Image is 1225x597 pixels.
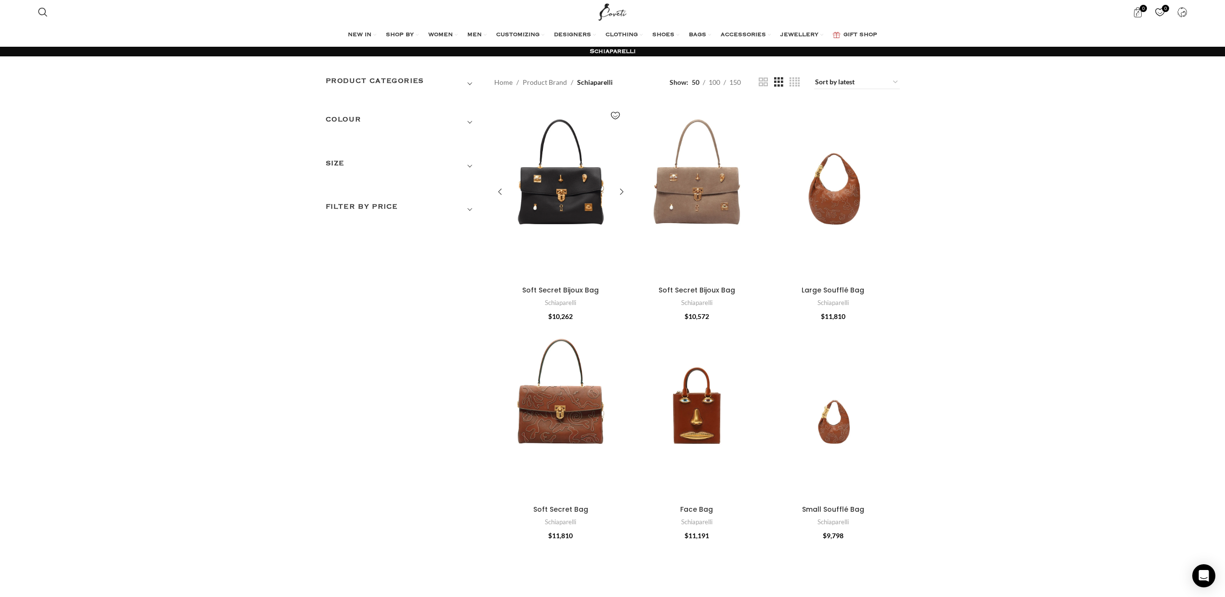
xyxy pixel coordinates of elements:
a: SHOES [652,26,679,45]
span: SHOES [652,31,674,39]
a: DESIGNERS [554,26,596,45]
span: GIFT SHOP [843,31,877,39]
bdi: 11,191 [685,531,709,540]
span: $ [821,312,825,320]
div: My Wishlist [1150,2,1170,22]
a: Large Soufflé Bag [766,104,900,281]
span: 0 [1162,5,1169,12]
a: Schiaparelli [681,517,712,527]
a: Schiaparelli [545,298,576,307]
a: Search [33,2,53,22]
bdi: 10,262 [548,312,573,320]
div: Main navigation [33,26,1192,45]
a: CLOTHING [606,26,643,45]
span: SHOP BY [386,31,414,39]
h3: Filter by price [326,201,480,218]
a: JEWELLERY [780,26,823,45]
a: BAGS [689,26,711,45]
h3: Product categories [326,76,480,92]
a: Schiaparelli [817,517,849,527]
a: 0 [1128,2,1147,22]
span: JEWELLERY [780,31,818,39]
a: Soft Secret Bijoux Bag [494,104,628,281]
span: BAGS [689,31,706,39]
span: NEW IN [348,31,371,39]
h3: SIZE [326,158,480,174]
a: Soft Secret Bag [494,323,628,501]
a: Soft Secret Bag [533,504,588,514]
span: 0 [1140,5,1147,12]
bdi: 10,572 [685,312,709,320]
span: $ [823,531,827,540]
bdi: 11,810 [548,531,573,540]
span: DESIGNERS [554,31,591,39]
a: Schiaparelli [545,517,576,527]
a: Face Bag [630,323,764,501]
a: Large Soufflé Bag [802,285,864,295]
bdi: 9,798 [823,531,843,540]
img: GiftBag [833,32,840,38]
a: NEW IN [348,26,376,45]
a: Soft Secret Bijoux Bag [522,285,599,295]
a: Soft Secret Bijoux Bag [659,285,735,295]
span: $ [548,312,552,320]
a: Small Soufflé Bag [802,504,864,514]
a: Face Bag [680,504,713,514]
span: $ [685,312,688,320]
span: $ [685,531,688,540]
a: Site logo [596,7,629,15]
a: WOMEN [428,26,458,45]
h3: COLOUR [326,114,480,131]
span: ACCESSORIES [721,31,766,39]
div: Open Intercom Messenger [1192,564,1215,587]
a: Schiaparelli [817,298,849,307]
span: MEN [467,31,482,39]
a: 0 [1150,2,1170,22]
a: Small Soufflé Bag [766,323,900,501]
span: $ [548,531,552,540]
a: Soft Secret Bijoux Bag [630,104,764,281]
span: WOMEN [428,31,453,39]
a: MEN [467,26,487,45]
a: SHOP BY [386,26,419,45]
a: ACCESSORIES [721,26,771,45]
a: CUSTOMIZING [496,26,544,45]
a: GIFT SHOP [833,26,877,45]
a: Schiaparelli [681,298,712,307]
span: CLOTHING [606,31,638,39]
bdi: 11,810 [821,312,845,320]
span: CUSTOMIZING [496,31,540,39]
